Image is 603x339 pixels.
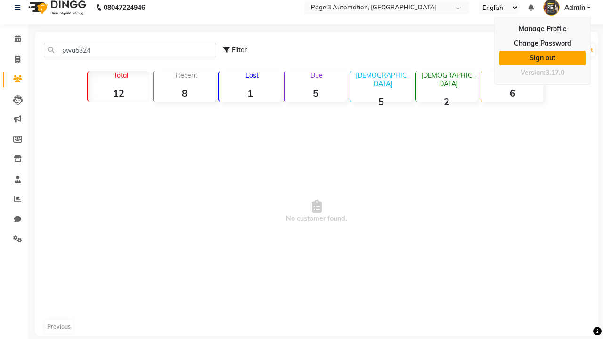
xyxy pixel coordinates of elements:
div: Version:3.17.0 [499,66,586,80]
a: Change Password [499,36,586,51]
strong: 5 [285,87,346,99]
a: Manage Profile [499,22,586,36]
a: Sign out [499,51,586,65]
strong: 6 [481,87,543,99]
strong: 5 [350,96,412,107]
span: No customer found. [35,105,598,317]
p: [DEMOGRAPHIC_DATA] [420,71,478,88]
p: Member [485,71,543,80]
p: [DEMOGRAPHIC_DATA] [354,71,412,88]
strong: 1 [219,87,281,99]
p: Lost [223,71,281,80]
span: Admin [564,3,585,13]
p: Recent [157,71,215,80]
input: Search by Name/Mobile/Email/Code [44,43,216,57]
p: Total [92,71,150,80]
strong: 2 [416,96,478,107]
strong: 12 [88,87,150,99]
p: Due [286,71,346,80]
strong: 8 [154,87,215,99]
span: Filter [232,46,247,54]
